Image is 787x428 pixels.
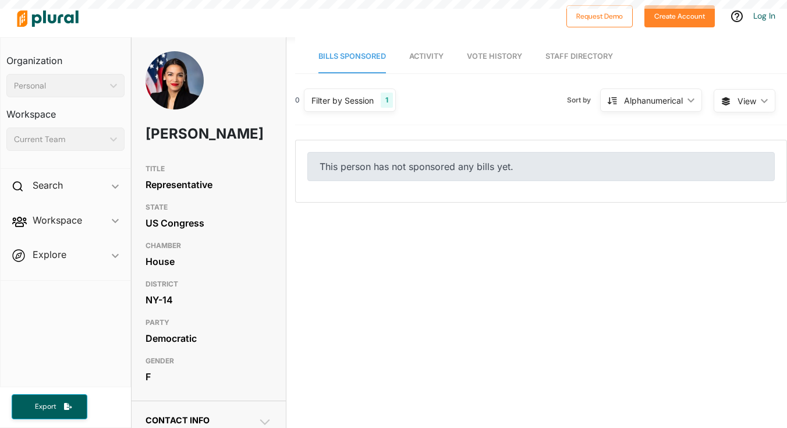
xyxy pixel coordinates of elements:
[467,52,522,61] span: Vote History
[146,116,221,151] h1: [PERSON_NAME]
[311,94,374,107] div: Filter by Session
[146,354,272,368] h3: GENDER
[146,162,272,176] h3: TITLE
[738,95,756,107] span: View
[146,176,272,193] div: Representative
[146,200,272,214] h3: STATE
[146,239,272,253] h3: CHAMBER
[566,5,633,27] button: Request Demo
[644,5,715,27] button: Create Account
[146,291,272,309] div: NY-14
[146,368,272,385] div: F
[6,97,125,123] h3: Workspace
[318,40,386,73] a: Bills Sponsored
[146,330,272,347] div: Democratic
[307,152,775,181] div: This person has not sponsored any bills yet.
[14,80,105,92] div: Personal
[14,133,105,146] div: Current Team
[381,93,393,108] div: 1
[12,394,87,419] button: Export
[409,40,444,73] a: Activity
[318,52,386,61] span: Bills Sponsored
[146,253,272,270] div: House
[567,95,600,105] span: Sort by
[467,40,522,73] a: Vote History
[146,51,204,122] img: Headshot of Alexandria Ocasio-Cortez
[753,10,775,21] a: Log In
[146,214,272,232] div: US Congress
[409,52,444,61] span: Activity
[644,9,715,22] a: Create Account
[6,44,125,69] h3: Organization
[27,402,64,412] span: Export
[624,94,683,107] div: Alphanumerical
[146,316,272,330] h3: PARTY
[33,179,63,192] h2: Search
[566,9,633,22] a: Request Demo
[295,95,300,105] div: 0
[146,415,210,425] span: Contact Info
[146,277,272,291] h3: DISTRICT
[545,40,613,73] a: Staff Directory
